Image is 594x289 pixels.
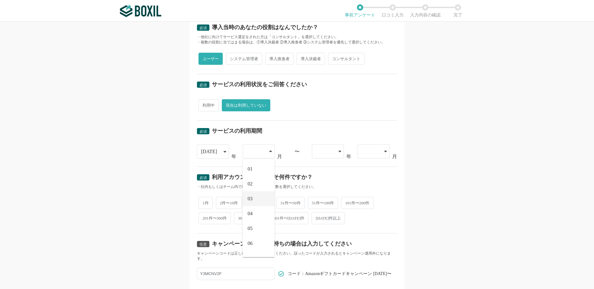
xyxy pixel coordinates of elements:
[226,53,262,65] span: システム管理者
[409,4,441,17] li: 入力内容の確認
[197,34,397,40] div: ・他社に向けてサービス選定をされた方は「コンサルタント」を選択してください。
[212,174,313,180] div: 利用アカウント数はおよそ何件ですか？
[199,212,231,224] span: 201件〜300件
[199,99,219,111] span: 利用中
[248,211,253,216] span: 04
[297,53,325,65] span: 導入決裁者
[277,154,282,159] div: 月
[248,167,253,171] span: 01
[222,99,270,111] span: 現在は利用していない
[265,53,294,65] span: 導入推進者
[269,212,308,224] span: 501件〜[DATE]件
[197,251,397,261] div: キャンペーンコードは正しいコードを入力してください。誤ったコードが入力されるとキャンペーン適用外になります。
[312,212,345,224] span: [DATE]件以上
[248,226,253,231] span: 05
[197,40,397,45] div: ・複数の役割に当てはまる場合は、①導入決裁者 ②導入推進者 ③システム管理者を優先して選択してください。
[392,154,397,159] div: 月
[328,53,364,65] span: コンサルタント
[199,53,223,65] span: ユーザー
[376,4,409,17] li: 口コミ入力
[199,83,207,87] span: 必須
[212,128,262,134] div: サービスの利用期間
[234,212,266,224] span: 301件〜500件
[201,145,217,158] div: [DATE]
[248,196,253,201] span: 03
[212,241,352,247] div: キャンペーンコードをお持ちの場合は入力してください
[344,4,376,17] li: 事前アンケート
[197,184,397,189] div: ・社内もしくはチーム内で利用中のアカウント数を選択してください。
[199,129,207,134] span: 必須
[212,82,307,87] div: サービスの利用状況をご回答ください
[199,197,213,209] span: 1件
[120,5,161,17] img: ボクシルSaaS_ロゴ
[199,242,207,247] span: 任意
[199,26,207,30] span: 必須
[248,181,253,186] span: 02
[231,154,236,159] div: 年
[346,154,351,159] div: 年
[199,176,207,180] span: 必須
[308,197,338,209] span: 51件〜100件
[341,197,373,209] span: 101件〜200件
[276,197,305,209] span: 31件〜50件
[248,241,253,246] span: 06
[212,24,318,30] div: 導入当時のあなたの役割はなんでしたか？
[441,4,474,17] li: 完了
[295,149,299,154] div: 〜
[216,197,242,209] span: 2件〜10件
[288,272,391,276] span: コード：Amazonギフトカードキャンペーン [DATE]〜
